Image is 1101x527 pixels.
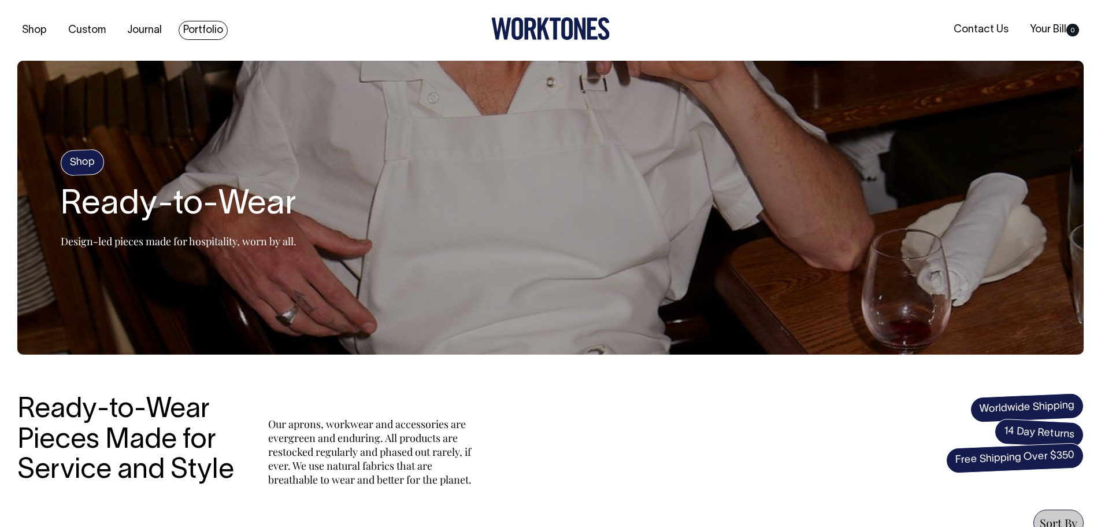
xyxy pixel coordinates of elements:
[268,417,476,487] p: Our aprons, workwear and accessories are evergreen and enduring. All products are restocked regul...
[123,21,166,40] a: Journal
[17,395,243,487] h3: Ready-to-Wear Pieces Made for Service and Style
[946,443,1084,474] span: Free Shipping Over $350
[60,149,105,176] h4: Shop
[17,21,51,40] a: Shop
[970,393,1084,423] span: Worldwide Shipping
[994,418,1084,448] span: 14 Day Returns
[949,20,1013,39] a: Contact Us
[1066,24,1079,36] span: 0
[61,187,296,224] h1: Ready-to-Wear
[179,21,228,40] a: Portfolio
[64,21,110,40] a: Custom
[1025,20,1084,39] a: Your Bill0
[61,234,296,248] p: Design-led pieces made for hospitality, worn by all.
